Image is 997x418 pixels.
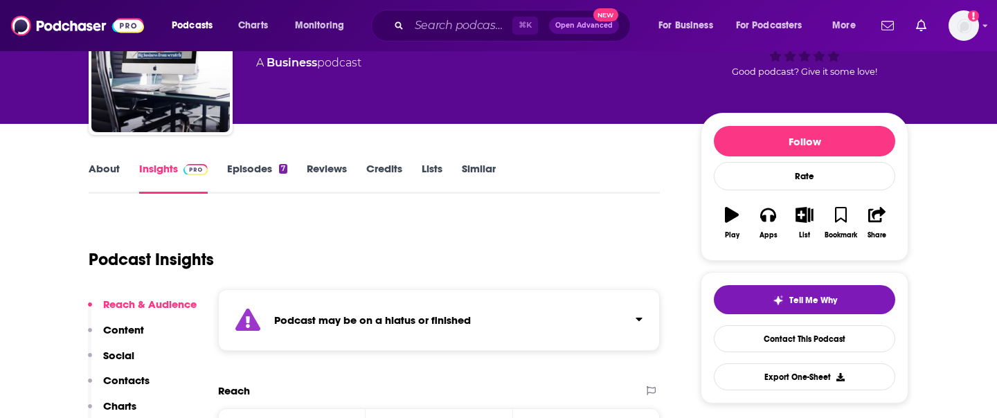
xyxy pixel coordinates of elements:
span: Charts [238,16,268,35]
input: Search podcasts, credits, & more... [409,15,512,37]
a: InsightsPodchaser Pro [139,162,208,194]
p: Charts [103,399,136,412]
a: Business [267,56,317,69]
p: Reach & Audience [103,298,197,311]
section: Click to expand status details [218,289,660,351]
span: New [593,8,618,21]
button: Content [88,323,144,349]
p: Contacts [103,374,150,387]
button: Share [859,198,895,248]
a: Lists [422,162,442,194]
span: For Podcasters [736,16,802,35]
button: Reach & Audience [88,298,197,323]
span: Tell Me Why [789,295,837,306]
button: Export One-Sheet [714,363,895,390]
div: Apps [760,231,778,239]
a: Charts [229,15,276,37]
button: Apps [750,198,786,248]
img: User Profile [949,10,979,41]
button: List [787,198,823,248]
button: open menu [823,15,873,37]
div: 7 [279,164,287,174]
span: For Business [658,16,713,35]
a: Credits [366,162,402,194]
button: Follow [714,126,895,156]
span: Good podcast? Give it some love! [732,66,877,77]
p: Content [103,323,144,336]
button: Play [714,198,750,248]
span: Monitoring [295,16,344,35]
a: Similar [462,162,496,194]
a: Show notifications dropdown [910,14,932,37]
a: Episodes7 [227,162,287,194]
a: Contact This Podcast [714,325,895,352]
button: Social [88,349,134,374]
div: Search podcasts, credits, & more... [384,10,644,42]
span: Podcasts [172,16,213,35]
a: About [89,162,120,194]
span: Logged in as cmand-c [949,10,979,41]
button: Contacts [88,374,150,399]
div: List [799,231,810,239]
div: Rate [714,162,895,190]
span: More [832,16,856,35]
a: Show notifications dropdown [876,14,899,37]
span: Open Advanced [555,22,613,29]
p: Social [103,349,134,362]
img: Podchaser Pro [183,164,208,175]
button: open menu [285,15,362,37]
div: Share [868,231,886,239]
button: Show profile menu [949,10,979,41]
img: Podchaser - Follow, Share and Rate Podcasts [11,12,144,39]
div: A podcast [256,55,361,71]
h1: Podcast Insights [89,249,214,270]
div: Bookmark [825,231,857,239]
span: ⌘ K [512,17,538,35]
button: open menu [727,15,823,37]
svg: Add a profile image [968,10,979,21]
button: open menu [649,15,730,37]
button: tell me why sparkleTell Me Why [714,285,895,314]
button: Bookmark [823,198,859,248]
img: tell me why sparkle [773,295,784,306]
a: Reviews [307,162,347,194]
h2: Reach [218,384,250,397]
button: open menu [162,15,231,37]
button: Open AdvancedNew [549,17,619,34]
strong: Podcast may be on a hiatus or finished [274,313,471,327]
div: Play [725,231,739,239]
